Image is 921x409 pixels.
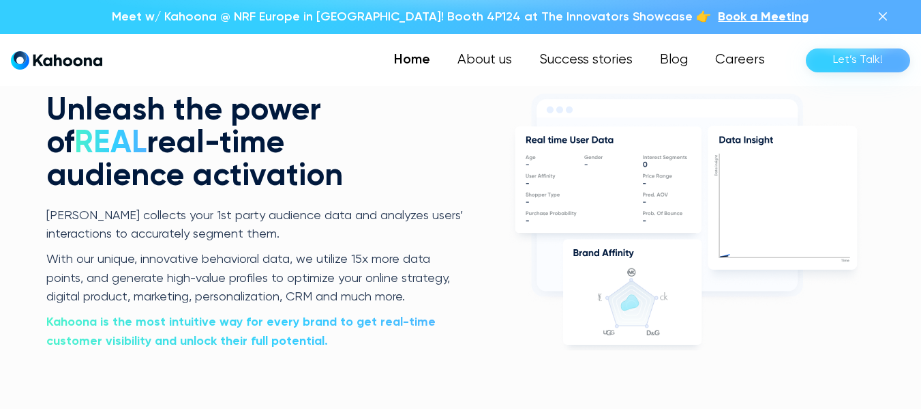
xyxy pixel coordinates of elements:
[585,155,603,159] g: Gender
[112,8,711,26] p: Meet w/ Kahoona @ NRF Europe in [GEOGRAPHIC_DATA]! Booth 4P124 at The Innovators Showcase 👉
[46,95,468,193] h2: Unleash the power of real-time audience activation
[646,46,701,74] a: Blog
[644,155,688,160] g: Interest Segments
[701,46,779,74] a: Careers
[46,207,468,244] p: [PERSON_NAME] collects your 1st party audience data and analyzes users’ interactions to accuratel...
[833,49,883,71] div: Let’s Talk!
[718,11,809,23] span: Book a Meeting
[444,46,526,74] a: About us
[11,51,102,70] a: home
[526,201,529,202] g: -
[644,161,648,167] g: 0
[526,173,556,178] g: User Affinity
[526,211,577,216] g: Purchase Probability
[46,316,436,347] strong: Kahoona is the most intuitive way for every brand to get real-time customer visibility and unlock...
[526,193,560,197] g: Shopper Type
[806,48,910,72] a: Let’s Talk!
[46,251,468,307] p: With our unique, innovative behavioral data, we utilize 15x more data points, and generate high-v...
[644,201,646,202] g: -
[380,46,444,74] a: Home
[574,249,634,257] g: Brand Affinity
[718,8,809,26] a: Book a Meeting
[643,173,672,178] g: Price Range
[526,46,646,74] a: Success stories
[715,155,719,175] g: Data insight
[74,128,147,159] span: REAL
